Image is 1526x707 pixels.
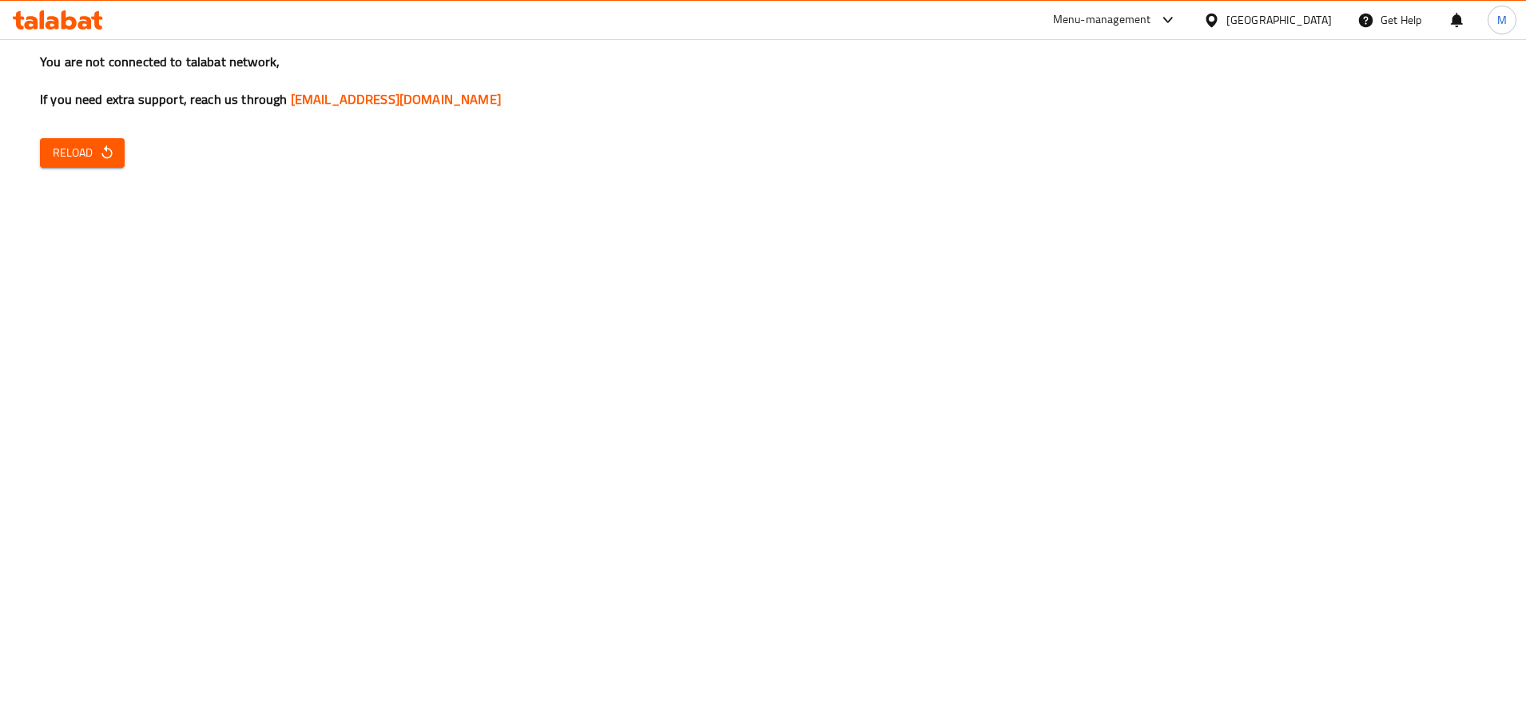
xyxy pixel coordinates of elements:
[53,143,112,163] span: Reload
[40,138,125,168] button: Reload
[291,87,501,111] a: [EMAIL_ADDRESS][DOMAIN_NAME]
[1226,11,1332,29] div: [GEOGRAPHIC_DATA]
[1497,11,1507,29] span: M
[1053,10,1151,30] div: Menu-management
[40,53,1486,109] h3: You are not connected to talabat network, If you need extra support, reach us through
